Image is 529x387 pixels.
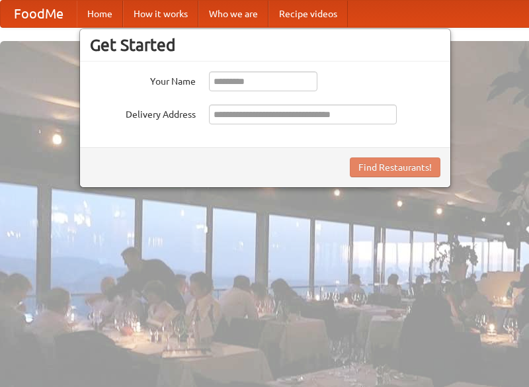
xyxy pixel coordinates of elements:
label: Your Name [90,71,196,88]
a: Recipe videos [268,1,348,27]
label: Delivery Address [90,105,196,121]
h3: Get Started [90,35,440,55]
a: Home [77,1,123,27]
a: How it works [123,1,198,27]
a: Who we are [198,1,268,27]
button: Find Restaurants! [350,157,440,177]
a: FoodMe [1,1,77,27]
